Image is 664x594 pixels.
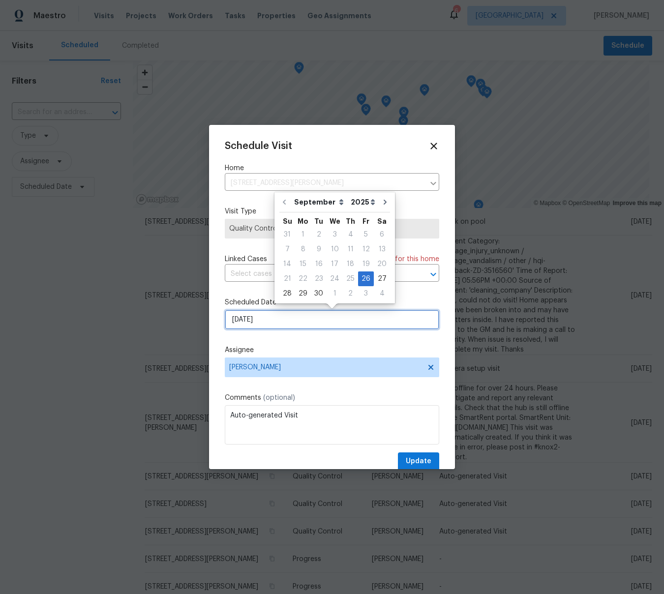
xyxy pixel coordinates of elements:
div: Wed Oct 01 2025 [327,286,343,301]
div: Sat Sep 20 2025 [374,257,390,271]
div: Mon Sep 22 2025 [295,271,311,286]
input: Enter in an address [225,176,424,191]
div: 14 [279,257,295,271]
button: Update [398,452,439,471]
abbr: Saturday [377,218,387,225]
label: Scheduled Date [225,297,439,307]
div: 13 [374,242,390,256]
div: 16 [311,257,327,271]
span: (optional) [263,394,295,401]
div: Tue Sep 30 2025 [311,286,327,301]
div: Sat Sep 13 2025 [374,242,390,257]
abbr: Tuesday [314,218,323,225]
div: Sun Sep 14 2025 [279,257,295,271]
div: Wed Sep 03 2025 [327,227,343,242]
div: Sun Sep 07 2025 [279,242,295,257]
abbr: Thursday [346,218,355,225]
div: Wed Sep 10 2025 [327,242,343,257]
div: Wed Sep 24 2025 [327,271,343,286]
div: Mon Sep 15 2025 [295,257,311,271]
div: 17 [327,257,343,271]
div: Sat Oct 04 2025 [374,286,390,301]
div: Tue Sep 16 2025 [311,257,327,271]
div: Fri Oct 03 2025 [358,286,374,301]
div: Thu Sep 25 2025 [343,271,358,286]
div: 19 [358,257,374,271]
button: Go to previous month [277,192,292,212]
div: 3 [358,287,374,300]
span: Linked Cases [225,254,267,264]
div: 7 [279,242,295,256]
div: Thu Sep 18 2025 [343,257,358,271]
div: 1 [295,228,311,241]
textarea: Auto-generated Visit [225,405,439,445]
input: M/D/YYYY [225,310,439,329]
div: Tue Sep 23 2025 [311,271,327,286]
div: Fri Sep 26 2025 [358,271,374,286]
div: Sun Aug 31 2025 [279,227,295,242]
div: 27 [374,272,390,286]
div: 31 [279,228,295,241]
div: 4 [343,228,358,241]
select: Month [292,195,348,209]
div: 15 [295,257,311,271]
div: Wed Sep 17 2025 [327,257,343,271]
button: Open [426,267,440,281]
div: 26 [358,272,374,286]
div: 9 [311,242,327,256]
div: 24 [327,272,343,286]
div: 3 [327,228,343,241]
div: Fri Sep 05 2025 [358,227,374,242]
abbr: Sunday [283,218,292,225]
div: Tue Sep 09 2025 [311,242,327,257]
div: 1 [327,287,343,300]
div: 10 [327,242,343,256]
input: Select cases [225,267,412,282]
div: 8 [295,242,311,256]
span: [PERSON_NAME] [229,363,422,371]
div: 22 [295,272,311,286]
div: Thu Oct 02 2025 [343,286,358,301]
div: 25 [343,272,358,286]
label: Home [225,163,439,173]
label: Assignee [225,345,439,355]
select: Year [348,195,378,209]
label: Visit Type [225,207,439,216]
div: Sat Sep 27 2025 [374,271,390,286]
span: Schedule Visit [225,141,292,151]
div: 21 [279,272,295,286]
div: Thu Sep 11 2025 [343,242,358,257]
div: Thu Sep 04 2025 [343,227,358,242]
div: 28 [279,287,295,300]
div: Sun Sep 28 2025 [279,286,295,301]
div: Fri Sep 19 2025 [358,257,374,271]
button: Go to next month [378,192,392,212]
div: Tue Sep 02 2025 [311,227,327,242]
div: 30 [311,287,327,300]
div: Mon Sep 08 2025 [295,242,311,257]
div: 29 [295,287,311,300]
div: 18 [343,257,358,271]
div: 5 [358,228,374,241]
div: Mon Sep 01 2025 [295,227,311,242]
div: 11 [343,242,358,256]
div: 2 [311,228,327,241]
abbr: Friday [362,218,369,225]
div: 20 [374,257,390,271]
div: 6 [374,228,390,241]
div: Fri Sep 12 2025 [358,242,374,257]
div: 4 [374,287,390,300]
abbr: Monday [298,218,308,225]
div: 2 [343,287,358,300]
div: Sun Sep 21 2025 [279,271,295,286]
span: Close [428,141,439,151]
label: Comments [225,393,439,403]
div: 23 [311,272,327,286]
span: Update [406,455,431,468]
abbr: Wednesday [330,218,340,225]
div: Sat Sep 06 2025 [374,227,390,242]
span: Quality Control [229,224,435,234]
div: Mon Sep 29 2025 [295,286,311,301]
div: 12 [358,242,374,256]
